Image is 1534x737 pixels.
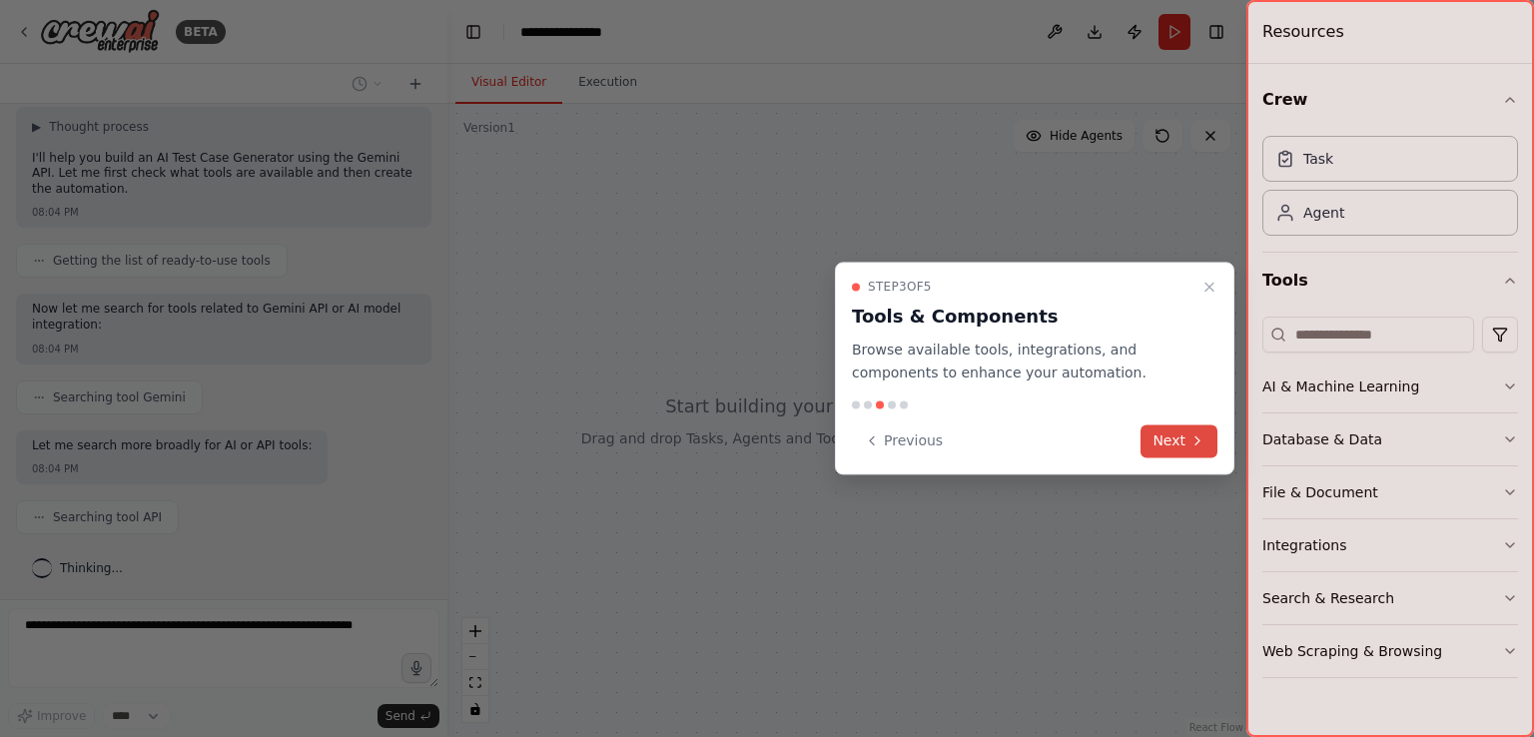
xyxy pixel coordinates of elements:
[868,279,932,295] span: Step 3 of 5
[1141,424,1217,457] button: Next
[852,424,955,457] button: Previous
[852,303,1193,331] h3: Tools & Components
[459,18,487,46] button: Hide left sidebar
[1197,275,1221,299] button: Close walkthrough
[852,339,1193,384] p: Browse available tools, integrations, and components to enhance your automation.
